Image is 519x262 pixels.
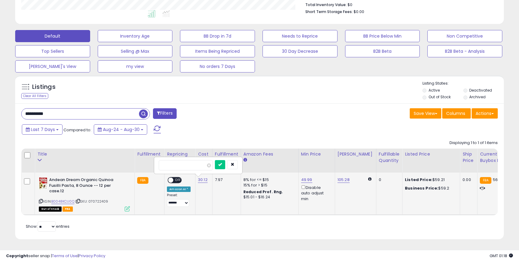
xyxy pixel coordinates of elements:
div: Cost [198,151,210,157]
div: Repricing [167,151,193,157]
div: Listed Price [405,151,457,157]
button: Last 7 Days [22,124,63,135]
small: FBA [137,177,148,184]
div: $59.2 [405,186,455,191]
button: BB Price Below Min [345,30,420,42]
div: ASIN: [39,177,130,211]
div: Ship Price [463,151,475,164]
span: OFF [174,178,183,183]
div: 0 [379,177,398,183]
button: Save View [410,108,441,119]
span: | SKU: 070722409 [75,199,108,204]
div: Amazon AI * [167,186,191,192]
button: Filters [153,108,177,119]
div: Fulfillment Cost [215,151,238,164]
small: Amazon Fees. [243,157,247,163]
img: 51z9f1l0IaL._SL40_.jpg [39,177,48,189]
b: Andean Dream Organic Quinoa Fusilli Pasta, 8 Ounce -- 12 per case.12 [49,177,123,196]
span: Last 7 Days [31,126,55,133]
span: Aug-24 - Aug-30 [103,126,140,133]
div: Preset: [167,193,191,207]
small: FBA [480,177,491,184]
div: Current Buybox Price [480,151,511,164]
div: 8% for <= $15 [243,177,294,183]
div: $59.21 [405,177,455,183]
div: 0.00 [463,177,473,183]
a: Terms of Use [52,253,78,259]
button: Columns [442,108,471,119]
p: Listing States: [422,81,504,86]
label: Archived [469,94,486,99]
div: $15.01 - $16.24 [243,195,294,200]
label: Out of Stock [429,94,451,99]
div: 7.97 [215,177,236,183]
a: 105.28 [338,177,350,183]
div: Fulfillable Quantity [379,151,400,164]
div: 15% for > $15 [243,183,294,188]
div: [PERSON_NAME] [338,151,374,157]
li: $0 [305,1,493,8]
button: Actions [472,108,498,119]
div: Displaying 1 to 1 of 1 items [449,140,498,146]
button: No orders 7 Days [180,60,255,72]
button: B2B Beta [345,45,420,57]
b: Reduced Prof. Rng. [243,189,283,194]
button: BB Drop in 7d [180,30,255,42]
span: 2025-09-12 01:18 GMT [490,253,513,259]
div: Amazon Fees [243,151,296,157]
strong: Copyright [6,253,28,259]
span: Show: entries [26,223,70,229]
button: Needs to Reprice [263,30,338,42]
a: 49.99 [301,177,312,183]
span: FBA [63,207,73,212]
div: seller snap | | [6,253,105,259]
button: Non Competitive [427,30,502,42]
div: Fulfillment [137,151,162,157]
button: Inventory Age [98,30,173,42]
button: 30 Day Decrease [263,45,338,57]
button: Top Sellers [15,45,90,57]
b: Business Price: [405,185,438,191]
button: B2B Beta - Analysis [427,45,502,57]
b: Short Term Storage Fees: [305,9,353,14]
button: Default [15,30,90,42]
a: B0048KCU0Q [51,199,74,204]
div: Clear All Filters [21,93,48,99]
span: All listings that are currently out of stock and unavailable for purchase on Amazon [39,207,62,212]
span: $0.00 [354,9,364,15]
label: Active [429,88,440,93]
button: Items Being Repriced [180,45,255,57]
label: Deactivated [469,88,492,93]
a: 30.12 [198,177,208,183]
div: Disable auto adjust min [301,184,330,202]
button: Selling @ Max [98,45,173,57]
a: Privacy Policy [79,253,105,259]
b: Total Inventory Value: [305,2,347,7]
button: my view [98,60,173,72]
button: [PERSON_NAME]'s View [15,60,90,72]
div: Min Price [301,151,332,157]
h5: Listings [32,83,56,91]
div: Title [37,151,132,157]
span: 56.47 [493,177,504,183]
b: Listed Price: [405,177,432,183]
span: Compared to: [63,127,91,133]
button: Aug-24 - Aug-30 [94,124,147,135]
span: Columns [446,110,465,116]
